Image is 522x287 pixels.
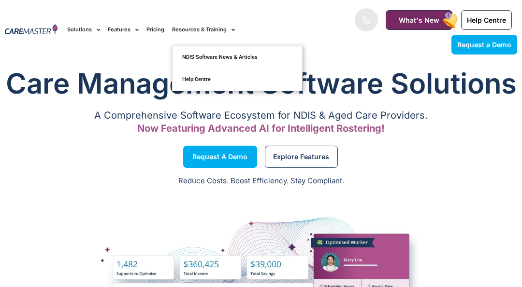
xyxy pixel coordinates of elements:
img: CareMaster Logo [5,24,58,36]
span: Request a Demo [192,154,247,159]
a: Resources & Training [172,14,235,46]
span: Now Featuring Advanced AI for Intelligent Rostering! [137,123,385,134]
p: Reduce Costs. Boost Efficiency. Stay Compliant. [6,176,516,187]
span: Request a Demo [457,41,511,49]
ul: Resources & Training [172,46,303,91]
h1: Care Management Software Solutions [5,64,517,103]
a: Request a Demo [183,146,257,168]
nav: Menu [67,14,333,46]
a: Request a Demo [451,35,517,55]
a: Help Centre [173,68,302,91]
a: Pricing [146,14,164,46]
span: Explore Features [273,154,329,159]
a: Solutions [67,14,100,46]
p: A Comprehensive Software Ecosystem for NDIS & Aged Care Providers. [5,112,517,119]
a: Help Centre [461,10,512,30]
a: Features [108,14,139,46]
a: NDIS Software News & Articles [173,46,302,68]
a: What's New [386,10,452,30]
span: What's New [399,16,439,24]
a: Explore Features [265,146,338,168]
span: Help Centre [467,16,506,24]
